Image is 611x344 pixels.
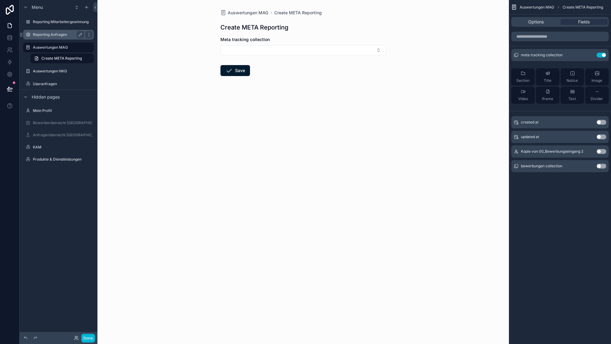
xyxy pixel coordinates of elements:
[32,94,60,100] span: Hidden pages
[33,133,105,137] label: Anfragenübersicht [GEOGRAPHIC_DATA]
[521,53,563,57] span: meta tracking collection
[516,78,529,83] span: Section
[528,19,544,25] span: Options
[33,108,93,113] label: Mein Profil
[518,96,528,101] span: Video
[23,43,94,52] a: Auswertungen MAG
[81,334,95,342] button: Done
[32,4,43,10] span: Menu
[23,66,94,76] a: Auswertungen NKG
[585,68,609,85] button: Image
[536,68,559,85] button: Title
[563,5,603,10] span: Create META Reporting
[33,32,82,37] label: Reporting Anfragen
[585,87,609,104] button: Divider
[591,96,603,101] span: Divider
[542,96,553,101] span: iframe
[23,130,94,140] a: Anfragenübersicht [GEOGRAPHIC_DATA]
[23,79,94,89] a: Useranfragen
[560,68,584,85] button: Notice
[220,45,386,55] button: Select Button
[33,45,90,50] label: Auswertungen MAG
[41,56,82,61] span: Create META Reporting
[23,155,94,164] a: Produkte & Dienstleistungen
[274,10,322,16] a: Create META Reporting
[560,87,584,104] button: Text
[592,78,602,83] span: Image
[33,157,93,162] label: Produkte & Dienstleistungen
[536,87,559,104] button: iframe
[521,149,583,154] span: Kopie von 00_Bewerbungseingang 2
[578,19,590,25] span: Fields
[567,78,578,83] span: Notice
[23,17,94,27] a: Reporting Mitarbeitergewinnung
[521,120,539,125] span: created at
[220,65,250,76] button: Save
[511,87,535,104] button: Video
[544,78,551,83] span: Title
[220,23,288,32] h1: Create META Reporting
[33,69,93,74] label: Auswertungen NKG
[23,118,94,128] a: Bewerberübersicht [GEOGRAPHIC_DATA]
[30,54,94,63] a: Create META Reporting
[33,120,106,125] label: Bewerberübersicht [GEOGRAPHIC_DATA]
[520,5,554,10] span: Auswertungen MAG
[521,134,539,139] span: updated at
[220,10,268,16] a: Auswertungen MAG
[33,145,93,150] label: KAM
[33,82,93,86] label: Useranfragen
[23,142,94,152] a: KAM
[220,37,270,42] span: Meta tracking collection
[521,164,562,169] span: bewerbungen collection
[33,19,93,24] label: Reporting Mitarbeitergewinnung
[568,96,576,101] span: Text
[23,106,94,116] a: Mein Profil
[511,68,535,85] button: Section
[23,30,94,40] a: Reporting Anfragen
[228,10,268,16] span: Auswertungen MAG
